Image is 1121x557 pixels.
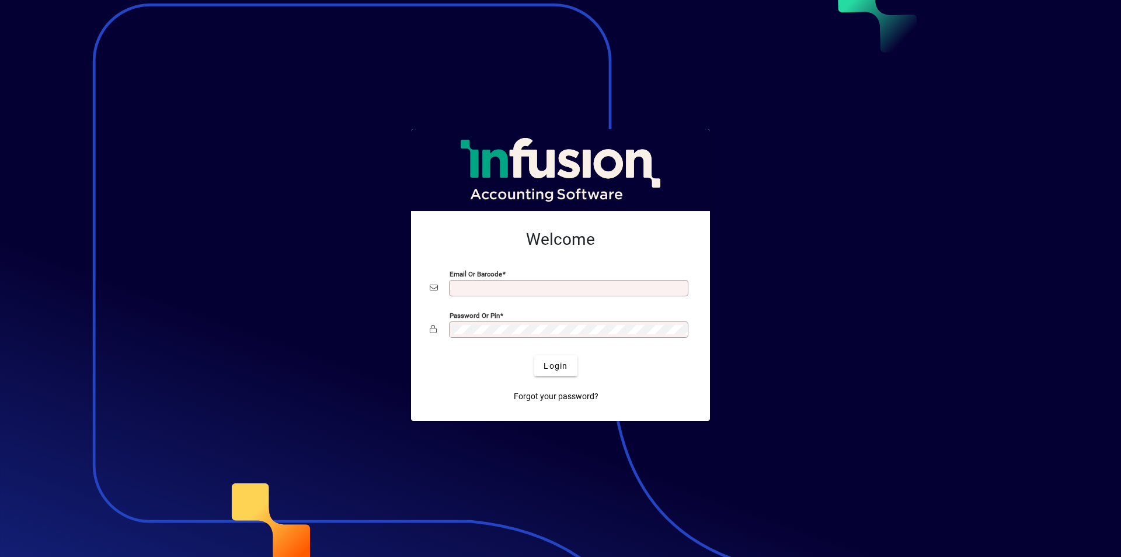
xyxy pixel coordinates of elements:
[514,390,598,403] span: Forgot your password?
[534,355,577,376] button: Login
[430,230,691,250] h2: Welcome
[450,270,502,278] mat-label: Email or Barcode
[450,312,500,320] mat-label: Password or Pin
[544,360,568,372] span: Login
[509,386,603,407] a: Forgot your password?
